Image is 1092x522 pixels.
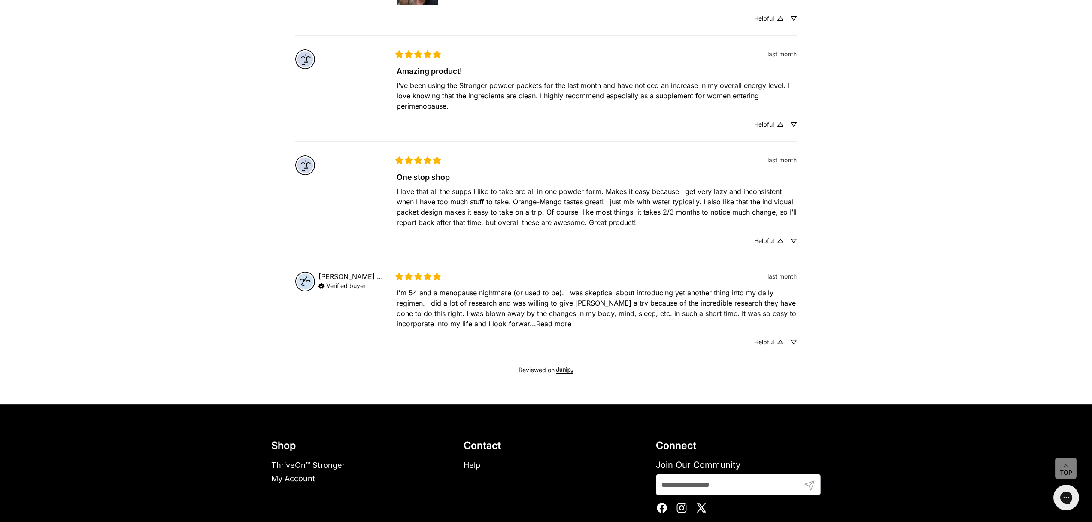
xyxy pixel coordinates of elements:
[536,319,571,328] span: Read more
[754,238,774,244] div: Helpful
[395,156,441,164] div: 5 stars
[326,283,366,289] div: Verified buyer
[397,288,798,328] span: I'm 54 and a menopause nightmare (or used to be). I was skeptical about introducing yet another t...
[791,339,797,345] div: Down vote review action - 0
[271,461,345,470] a: ThriveOn™ Stronger
[295,155,315,175] div: null null avatar
[777,339,783,345] div: Up vote review action - 0
[295,366,797,373] div: Reviewed on
[791,238,797,244] div: Down vote review action - 0
[295,272,315,291] img: Avatar for HW
[318,273,383,281] div: [PERSON_NAME] W
[295,155,315,175] img: Avatar for C
[1049,482,1083,513] iframe: Gorgias live chat messenger
[656,474,821,495] input: Enter your email
[295,272,315,291] div: Heather W avatar
[767,49,797,58] div: last month
[767,155,797,164] div: last month
[656,439,821,452] h2: Connect
[767,272,797,281] div: last month
[395,50,441,58] div: 5 stars
[777,121,783,127] div: Up vote review action - 0
[295,49,315,69] div: null null avatar
[1060,469,1072,477] span: Top
[395,273,441,280] div: 5 stars
[791,121,797,127] div: Down vote review action - 0
[754,339,774,345] div: Helpful
[464,461,480,470] a: Help
[777,15,783,21] div: Up vote review action - 0
[556,366,573,374] a: Check out ThriveOn on Junip (opens in a new tab)
[397,171,797,183] div: One stop shop
[397,81,792,110] span: I’ve been using the Stronger powder packets for the last month and have noticed an increase in my...
[777,238,783,244] div: Up vote review action - 0
[791,15,797,21] div: Down vote review action - 0
[295,49,315,69] img: Avatar for C
[754,15,774,21] div: Helpful
[318,281,366,289] div: Purchase verified by Junip
[464,439,628,452] h2: Contact
[656,459,821,470] label: Join Our Community
[397,65,797,77] div: Amazing product!
[397,187,799,227] span: I love that all the supps I like to take are all in one powder form. Makes it easy because I get ...
[271,474,315,483] a: My Account
[754,121,774,127] div: Helpful
[271,439,436,452] h2: Shop
[799,474,821,510] button: Submit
